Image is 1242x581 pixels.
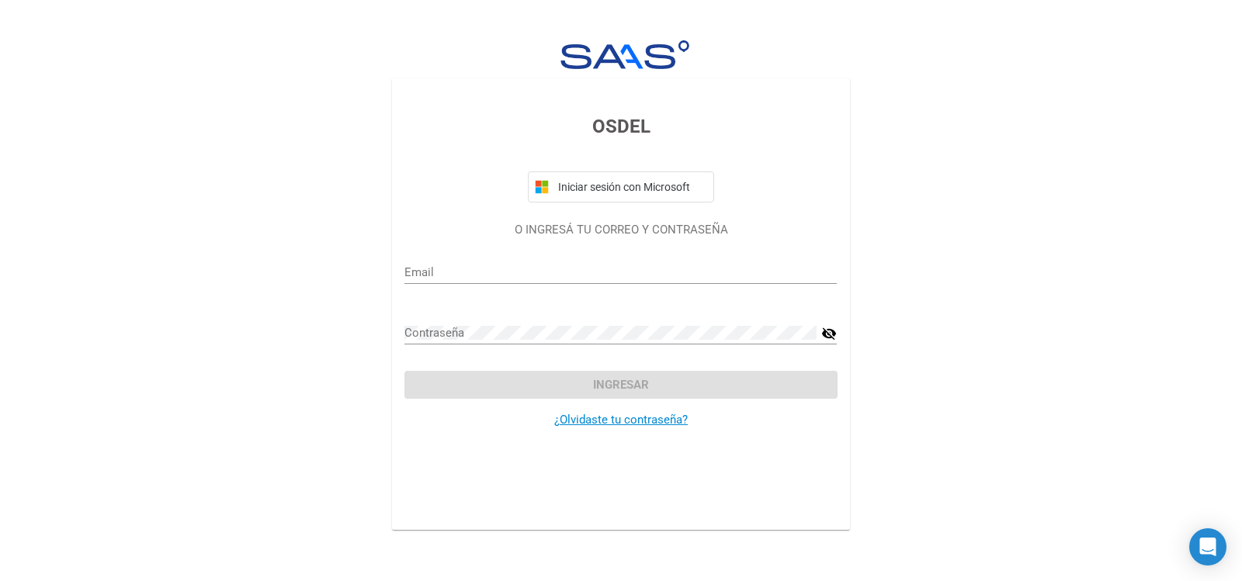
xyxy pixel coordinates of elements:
[554,413,688,427] a: ¿Olvidaste tu contraseña?
[404,371,837,399] button: Ingresar
[1189,528,1226,565] div: Open Intercom Messenger
[555,181,707,193] span: Iniciar sesión con Microsoft
[528,171,714,202] button: Iniciar sesión con Microsoft
[593,378,649,392] span: Ingresar
[404,112,837,140] h3: OSDEL
[404,221,837,239] p: O INGRESÁ TU CORREO Y CONTRASEÑA
[821,324,837,343] mat-icon: visibility_off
